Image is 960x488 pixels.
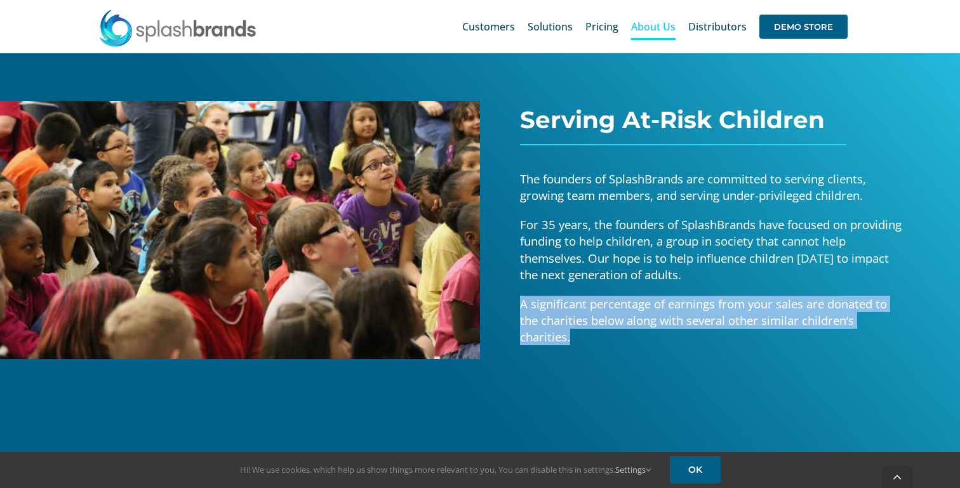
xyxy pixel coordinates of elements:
[759,15,848,39] span: DEMO STORE
[528,22,573,32] span: Solutions
[615,464,651,475] a: Settings
[585,6,618,47] a: Pricing
[520,171,866,203] span: The founders of SplashBrands are committed to serving clients, growing team members, and serving ...
[688,6,747,47] a: Distributors
[462,6,848,47] nav: Main Menu Sticky
[585,22,618,32] span: Pricing
[520,296,887,345] span: A significant percentage of earnings from your sales are donated to the charities below along wit...
[98,9,257,47] img: SplashBrands.com Logo
[759,6,848,47] a: DEMO STORE
[520,105,825,134] span: Serving At-Risk Children
[520,216,902,282] span: For 35 years, the founders of SplashBrands have focused on providing funding to help children, a ...
[631,22,676,32] span: About Us
[462,6,515,47] a: Customers
[670,456,721,484] a: OK
[688,22,747,32] span: Distributors
[462,22,515,32] span: Customers
[240,464,651,475] span: Hi! We use cookies, which help us show things more relevant to you. You can disable this in setti...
